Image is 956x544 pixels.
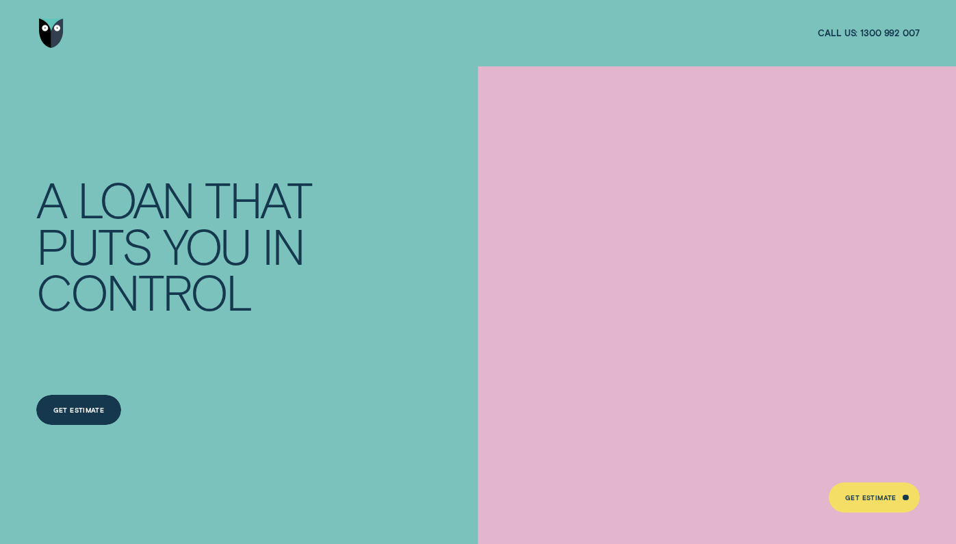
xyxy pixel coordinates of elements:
a: Get Estimate [36,395,120,425]
span: Call us: [818,27,857,39]
a: Get Estimate [829,482,920,513]
h4: A LOAN THAT PUTS YOU IN CONTROL [36,176,324,315]
img: Wisr [39,18,64,49]
span: 1300 992 007 [860,27,919,39]
a: Call us:1300 992 007 [818,27,919,39]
